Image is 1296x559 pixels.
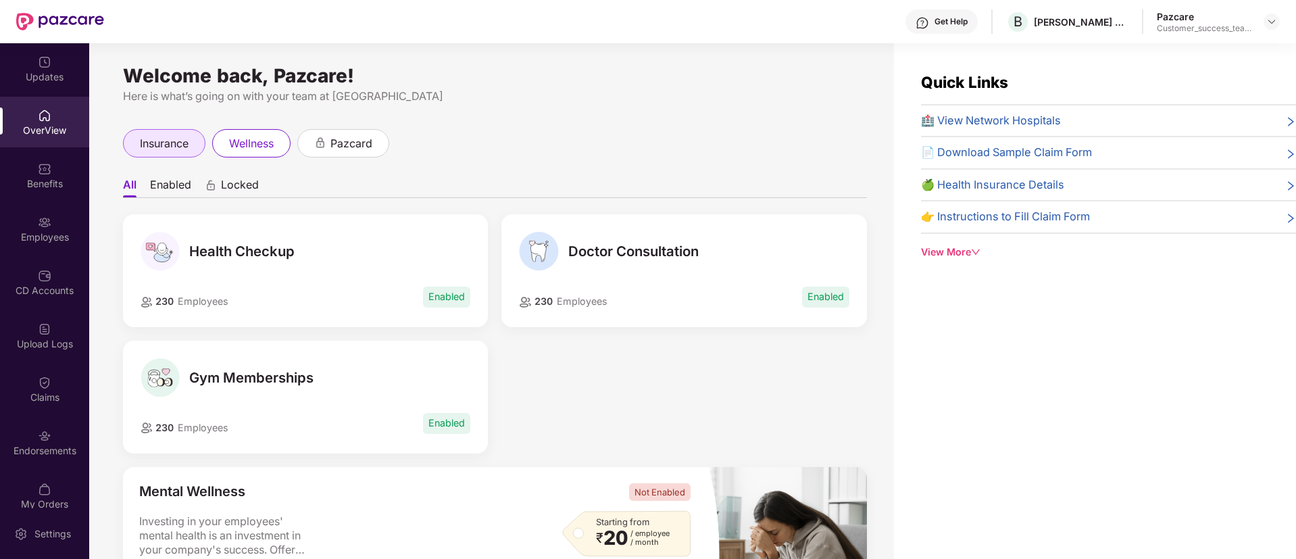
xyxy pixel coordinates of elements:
[139,514,315,558] span: Investing in your employees' mental health is an investment in your company's success. Offer Ment...
[38,162,51,176] img: svg+xml;base64,PHN2ZyBpZD0iQmVuZWZpdHMiIHhtbG5zPSJodHRwOi8vd3d3LnczLm9yZy8yMDAwL3N2ZyIgd2lkdGg9Ij...
[141,422,153,433] img: employeeIcon
[1157,10,1251,23] div: Pazcare
[630,529,670,538] span: / employee
[14,527,28,541] img: svg+xml;base64,PHN2ZyBpZD0iU2V0dGluZy0yMHgyMCIgeG1sbnM9Imh0dHA6Ly93d3cudzMub3JnLzIwMDAvc3ZnIiB3aW...
[38,483,51,496] img: svg+xml;base64,PHN2ZyBpZD0iTXlfT3JkZXJzIiBkYXRhLW5hbWU9Ik15IE9yZGVycyIgeG1sbnM9Imh0dHA6Ly93d3cudz...
[141,358,180,397] img: Gym Memberships
[221,178,259,197] span: Locked
[916,16,929,30] img: svg+xml;base64,PHN2ZyBpZD0iSGVscC0zMngzMiIgeG1sbnM9Imh0dHA6Ly93d3cudzMub3JnLzIwMDAvc3ZnIiB3aWR0aD...
[1285,115,1296,130] span: right
[423,287,470,307] span: Enabled
[630,538,670,547] span: / month
[123,70,867,81] div: Welcome back, Pazcare!
[519,297,532,308] img: employeeIcon
[1266,16,1277,27] img: svg+xml;base64,PHN2ZyBpZD0iRHJvcGRvd24tMzJ4MzIiIHhtbG5zPSJodHRwOi8vd3d3LnczLm9yZy8yMDAwL3N2ZyIgd2...
[153,295,174,307] span: 230
[934,16,968,27] div: Get Help
[150,178,191,197] li: Enabled
[38,322,51,336] img: svg+xml;base64,PHN2ZyBpZD0iVXBsb2FkX0xvZ3MiIGRhdGEtbmFtZT0iVXBsb2FkIExvZ3MiIHhtbG5zPSJodHRwOi8vd3...
[921,112,1061,130] span: 🏥 View Network Hospitals
[330,135,372,152] span: pazcard
[178,422,228,433] span: Employees
[123,88,867,105] div: Here is what’s going on with your team at [GEOGRAPHIC_DATA]
[229,135,274,152] span: wellness
[141,232,180,271] img: Health Checkup
[140,135,189,152] span: insurance
[178,295,228,307] span: Employees
[38,109,51,122] img: svg+xml;base64,PHN2ZyBpZD0iSG9tZSIgeG1sbnM9Imh0dHA6Ly93d3cudzMub3JnLzIwMDAvc3ZnIiB3aWR0aD0iMjAiIG...
[189,243,295,260] span: Health Checkup
[153,422,174,433] span: 230
[596,516,649,527] span: Starting from
[557,295,607,307] span: Employees
[1014,14,1022,30] span: B
[921,245,1296,260] div: View More
[38,55,51,69] img: svg+xml;base64,PHN2ZyBpZD0iVXBkYXRlZCIgeG1sbnM9Imh0dHA6Ly93d3cudzMub3JnLzIwMDAvc3ZnIiB3aWR0aD0iMj...
[596,533,603,543] span: ₹
[921,176,1064,194] span: 🍏 Health Insurance Details
[38,269,51,283] img: svg+xml;base64,PHN2ZyBpZD0iQ0RfQWNjb3VudHMiIGRhdGEtbmFtZT0iQ0QgQWNjb3VudHMiIHhtbG5zPSJodHRwOi8vd3...
[141,297,153,308] img: employeeIcon
[30,527,75,541] div: Settings
[1285,211,1296,226] span: right
[629,483,691,501] span: Not Enabled
[189,370,314,386] span: Gym Memberships
[519,232,558,271] img: Doctor Consultation
[568,243,699,260] span: Doctor Consultation
[1285,179,1296,194] span: right
[603,529,628,547] span: 20
[38,216,51,229] img: svg+xml;base64,PHN2ZyBpZD0iRW1wbG95ZWVzIiB4bWxucz0iaHR0cDovL3d3dy53My5vcmcvMjAwMC9zdmciIHdpZHRoPS...
[921,144,1092,162] span: 📄 Download Sample Claim Form
[802,287,849,307] span: Enabled
[314,137,326,149] div: animation
[139,483,245,501] span: Mental Wellness
[921,73,1008,91] span: Quick Links
[1285,147,1296,162] span: right
[205,179,217,191] div: animation
[123,178,136,197] li: All
[532,295,553,307] span: 230
[1034,16,1128,28] div: [PERSON_NAME] Hair Dressing Pvt Ltd
[921,208,1090,226] span: 👉 Instructions to Fill Claim Form
[38,376,51,389] img: svg+xml;base64,PHN2ZyBpZD0iQ2xhaW0iIHhtbG5zPSJodHRwOi8vd3d3LnczLm9yZy8yMDAwL3N2ZyIgd2lkdGg9IjIwIi...
[971,247,980,257] span: down
[1157,23,1251,34] div: Customer_success_team_lead
[423,413,470,433] span: Enabled
[38,429,51,443] img: svg+xml;base64,PHN2ZyBpZD0iRW5kb3JzZW1lbnRzIiB4bWxucz0iaHR0cDovL3d3dy53My5vcmcvMjAwMC9zdmciIHdpZH...
[16,13,104,30] img: New Pazcare Logo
